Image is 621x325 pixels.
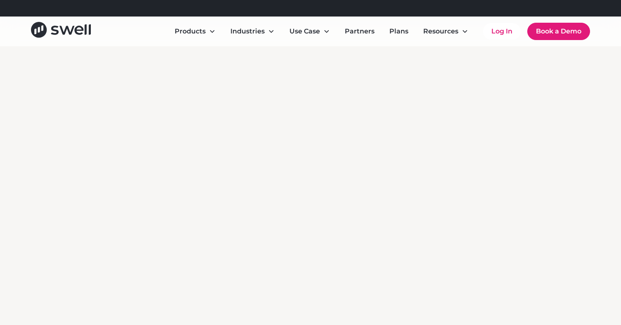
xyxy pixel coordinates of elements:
div: Use Case [283,23,337,40]
div: Products [175,26,206,36]
div: Industries [224,23,281,40]
a: Book a Demo [527,23,590,40]
div: Industries [230,26,265,36]
div: Resources [417,23,475,40]
a: Plans [383,23,415,40]
div: Resources [423,26,458,36]
a: Log In [483,23,521,40]
a: Partners [338,23,381,40]
a: home [31,22,91,40]
div: Products [168,23,222,40]
div: Use Case [289,26,320,36]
